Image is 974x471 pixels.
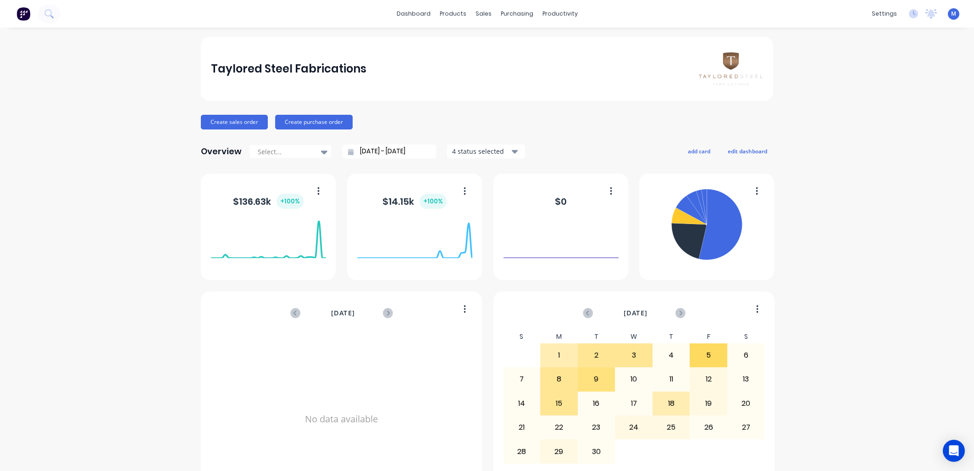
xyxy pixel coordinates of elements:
div: 20 [728,392,764,415]
div: 13 [728,368,764,391]
span: [DATE] [624,308,647,318]
span: [DATE] [331,308,355,318]
div: 1 [541,344,577,367]
div: 21 [504,416,540,439]
div: 26 [690,416,727,439]
div: settings [867,7,902,21]
div: T [578,330,615,343]
div: products [435,7,471,21]
div: 23 [578,416,615,439]
div: Open Intercom Messenger [943,440,965,462]
div: F [690,330,727,343]
div: 18 [653,392,690,415]
div: 11 [653,368,690,391]
a: dashboard [392,7,435,21]
button: 4 status selected [447,145,525,158]
div: $ 136.63k [233,194,304,209]
div: productivity [538,7,582,21]
span: M [951,10,956,18]
div: 27 [728,416,764,439]
div: + 100 % [420,194,447,209]
div: 12 [690,368,727,391]
div: 25 [653,416,690,439]
div: 15 [541,392,577,415]
div: 28 [504,440,540,463]
div: 3 [615,344,652,367]
div: 6 [728,344,764,367]
div: 8 [541,368,577,391]
div: 16 [578,392,615,415]
div: 9 [578,368,615,391]
div: S [503,330,541,343]
button: Create sales order [201,115,268,129]
div: 19 [690,392,727,415]
div: 4 status selected [452,146,510,156]
div: + 100 % [277,194,304,209]
div: 22 [541,416,577,439]
div: M [540,330,578,343]
button: Create purchase order [275,115,353,129]
div: sales [471,7,496,21]
div: 7 [504,368,540,391]
div: 5 [690,344,727,367]
div: Overview [201,142,242,161]
div: 30 [578,440,615,463]
img: Taylored Steel Fabrications [699,52,763,85]
div: T [653,330,690,343]
div: purchasing [496,7,538,21]
div: 24 [615,416,652,439]
button: add card [682,145,716,157]
div: 17 [615,392,652,415]
div: $ 14.15k [382,194,447,209]
div: $ 0 [555,195,567,208]
div: 4 [653,344,690,367]
div: 14 [504,392,540,415]
div: W [615,330,653,343]
div: 2 [578,344,615,367]
div: 10 [615,368,652,391]
div: S [727,330,765,343]
div: 29 [541,440,577,463]
button: edit dashboard [722,145,773,157]
div: Taylored Steel Fabrications [211,60,366,78]
img: Factory [17,7,30,21]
